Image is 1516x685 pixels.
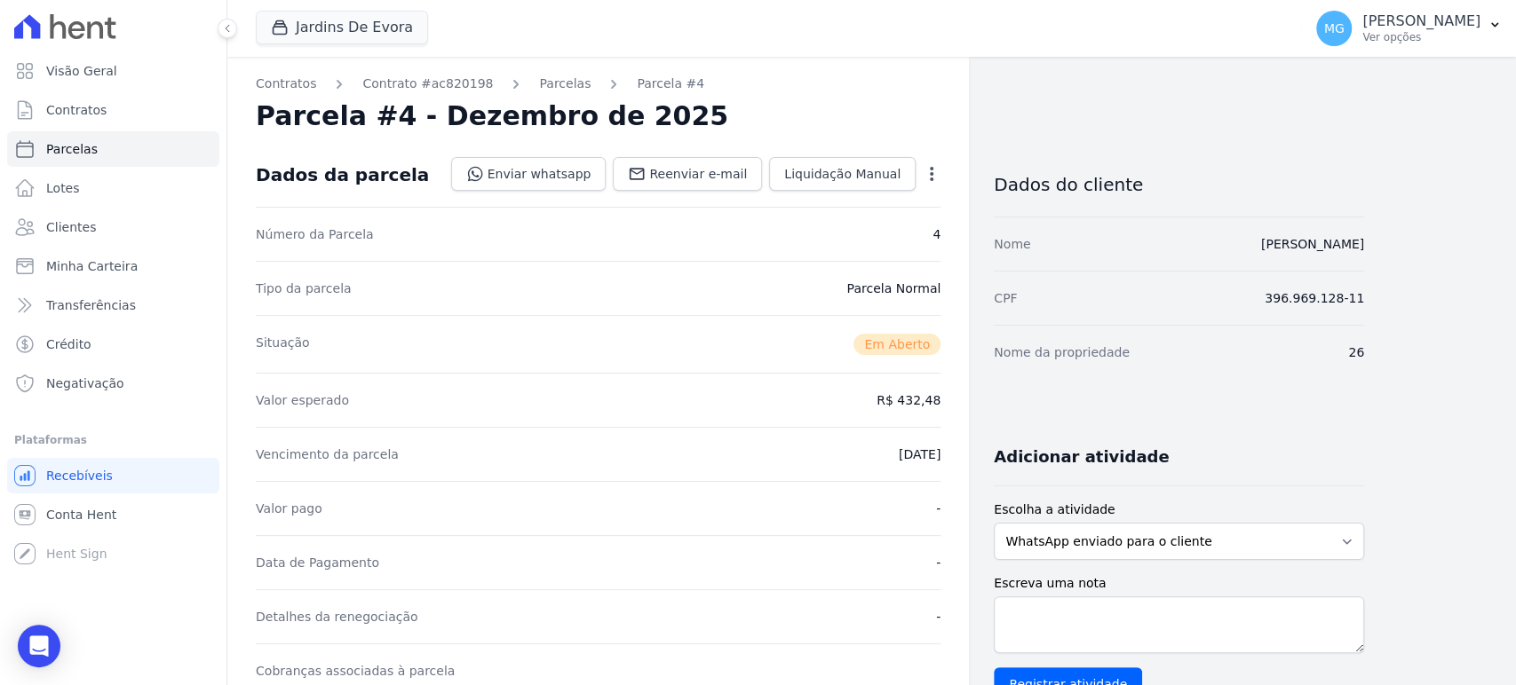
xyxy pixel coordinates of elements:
label: Escreva uma nota [994,574,1364,593]
dd: 396.969.128-11 [1265,289,1364,307]
span: MG [1324,22,1345,35]
dd: - [936,500,941,517]
span: Transferências [46,296,136,314]
span: Minha Carteira [46,257,138,275]
dt: CPF [994,289,1017,307]
span: Reenviar e-mail [649,165,747,183]
a: Transferências [7,287,219,323]
a: Reenviar e-mail [613,157,762,191]
a: Contratos [7,92,219,128]
a: Clientes [7,209,219,245]
dt: Nome da propriedade [994,343,1130,361]
a: Parcelas [7,131,219,167]
span: Liquidação Manual [784,165,901,183]
h3: Dados do cliente [994,174,1364,195]
span: Conta Hent [46,506,116,524]
span: Negativação [46,374,124,392]
a: Enviar whatsapp [451,157,607,191]
dt: Vencimento da parcela [256,445,399,463]
span: Em Aberto [853,334,941,355]
a: Minha Carteira [7,248,219,284]
span: Visão Geral [46,62,117,80]
dd: - [936,608,941,626]
p: Ver opções [1362,30,1480,44]
a: Negativação [7,366,219,401]
nav: Breadcrumb [256,75,941,93]
div: Dados da parcela [256,164,429,185]
div: Open Intercom Messenger [18,625,60,667]
dt: Detalhes da renegociação [256,608,418,626]
span: Clientes [46,218,96,236]
dd: - [936,554,941,571]
h3: Adicionar atividade [994,446,1169,468]
dt: Número da Parcela [256,225,374,243]
span: Parcelas [46,140,98,158]
dd: [DATE] [899,445,941,463]
dt: Valor esperado [256,391,349,409]
h2: Parcela #4 - Dezembro de 2025 [256,100,728,132]
dt: Data de Pagamento [256,554,379,571]
a: Parcela #4 [637,75,704,93]
dd: Parcela Normal [846,280,941,297]
dd: 4 [933,225,941,243]
dt: Nome [994,235,1030,253]
a: Conta Hent [7,497,219,532]
dd: 26 [1348,343,1364,361]
span: Recebíveis [46,467,113,484]
button: MG [PERSON_NAME] Ver opções [1302,4,1516,53]
a: Recebíveis [7,458,219,493]
span: Crédito [46,335,91,353]
button: Jardins De Evora [256,11,428,44]
span: Lotes [46,179,80,197]
a: Contrato #ac820198 [362,75,493,93]
p: [PERSON_NAME] [1362,12,1480,30]
dt: Tipo da parcela [256,280,352,297]
a: Contratos [256,75,316,93]
a: Visão Geral [7,53,219,89]
dt: Situação [256,334,310,355]
label: Escolha a atividade [994,500,1364,519]
a: Lotes [7,170,219,206]
dt: Valor pago [256,500,322,517]
div: Plataformas [14,429,212,451]
span: Contratos [46,101,107,119]
a: Parcelas [539,75,591,93]
a: Crédito [7,327,219,362]
dd: R$ 432,48 [877,391,941,409]
dt: Cobranças associadas à parcela [256,662,455,680]
a: Liquidação Manual [769,157,916,191]
a: [PERSON_NAME] [1261,237,1364,251]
